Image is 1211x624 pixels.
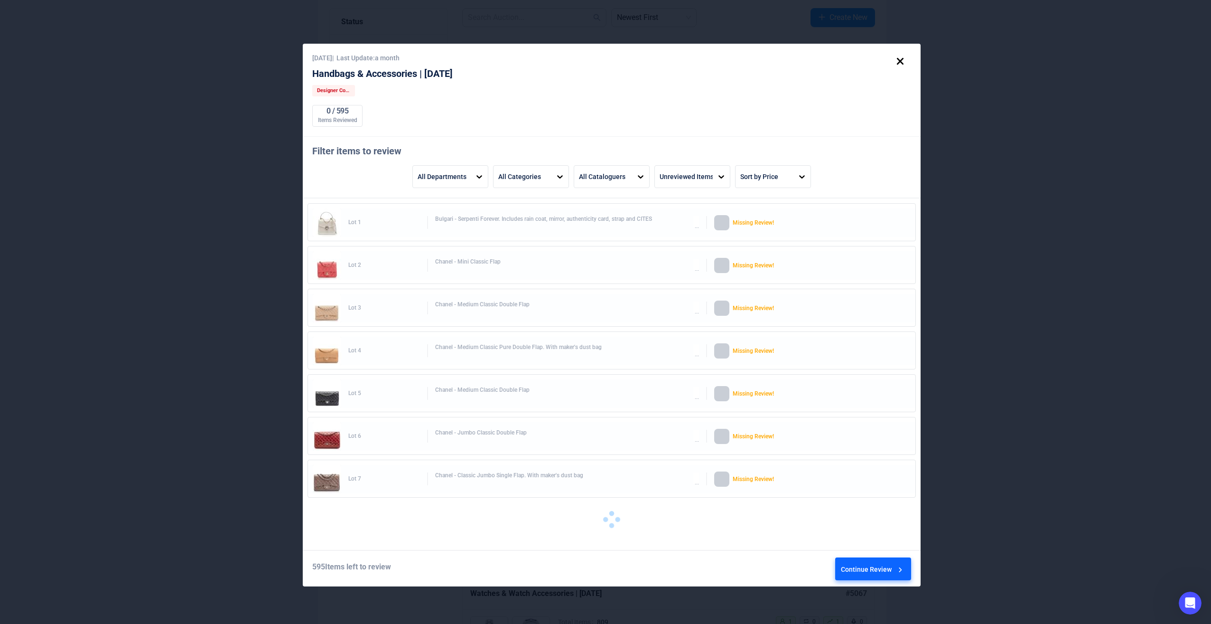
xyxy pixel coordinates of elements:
[1179,592,1202,615] iframe: Intercom live chat
[312,53,911,63] div: [DATE] | Last Update: a month
[733,258,810,273] div: Missing Review!
[841,558,905,584] div: Continue Review
[313,208,341,237] img: 1_1.jpg
[348,301,420,315] div: Lot 3
[312,85,355,96] div: Designer Collection
[435,429,699,444] div: Chanel - Jumbo Classic Double Flap
[348,386,420,401] div: Lot 5
[740,169,778,185] div: Sort by Price
[312,563,423,574] div: 595 Items left to review
[498,169,541,185] div: All Categories
[348,429,420,444] div: Lot 6
[435,215,699,230] div: Bulgari - Serpenti Forever. Includes rain coat, mirror, authenticity card, strap and CITES
[435,343,699,358] div: Chanel - Medium Classic Pure Double Flap. With maker's dust bag
[435,258,699,273] div: Chanel - Mini Classic Flap
[435,386,699,401] div: Chanel - Medium Classic Double Flap
[660,169,714,185] div: Unreviewed Items
[733,301,810,316] div: Missing Review!
[733,429,810,444] div: Missing Review!
[313,422,341,451] img: 6_1.jpg
[579,169,625,185] div: All Cataloguers
[348,258,420,273] div: Lot 2
[313,105,362,117] div: 0 / 595
[733,472,810,487] div: Missing Review!
[312,68,911,79] div: Handbags & Accessories | [DATE]
[733,343,810,359] div: Missing Review!
[835,558,911,580] button: Continue Review
[313,117,362,124] div: Items Reviewed
[435,301,699,315] div: Chanel - Medium Classic Double Flap
[348,343,420,358] div: Lot 4
[418,169,466,185] div: All Departments
[313,294,341,322] img: 3_1.jpg
[348,215,420,230] div: Lot 1
[733,386,810,401] div: Missing Review!
[348,472,420,486] div: Lot 7
[313,251,341,280] img: 2_1.jpg
[313,465,341,493] img: 7_1.jpg
[733,215,810,230] div: Missing Review!
[312,146,911,161] div: Filter items to review
[435,472,699,486] div: Chanel - Classic Jumbo Single Flap. With maker's dust bag
[313,379,341,408] img: 5_1.jpg
[313,337,341,365] img: 4_1.jpg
